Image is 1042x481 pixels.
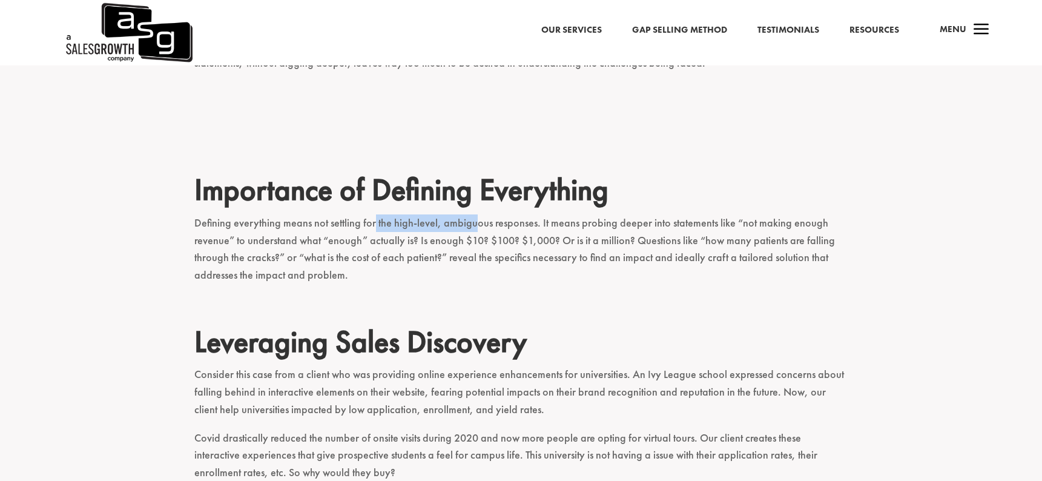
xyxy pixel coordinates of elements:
p: Defining everything means not settling for the high-level, ambiguous responses. It means probing ... [194,214,848,295]
h2: Importance of Defining Everything [194,171,848,214]
iframe: Embedded CTA [309,82,733,143]
span: Menu [940,23,966,35]
span: a [969,18,994,42]
a: Resources [849,22,899,38]
a: Testimonials [757,22,819,38]
h2: Leveraging Sales Discovery [194,323,848,366]
a: Our Services [541,22,602,38]
p: Consider this case from a client who was providing online experience enhancements for universitie... [194,366,848,429]
a: Gap Selling Method [632,22,727,38]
